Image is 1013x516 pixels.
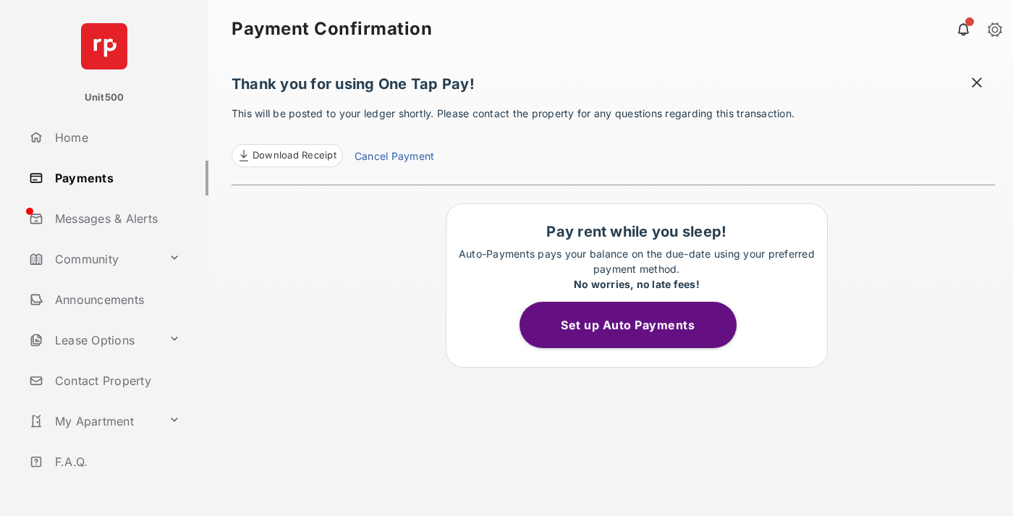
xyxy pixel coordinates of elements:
div: No worries, no late fees! [454,276,820,292]
span: Download Receipt [253,148,336,163]
a: Download Receipt [232,144,343,167]
h1: Pay rent while you sleep! [454,223,820,240]
a: F.A.Q. [23,444,208,479]
a: Messages & Alerts [23,201,208,236]
a: Payments [23,161,208,195]
a: Announcements [23,282,208,317]
h1: Thank you for using One Tap Pay! [232,75,996,100]
img: svg+xml;base64,PHN2ZyB4bWxucz0iaHR0cDovL3d3dy53My5vcmcvMjAwMC9zdmciIHdpZHRoPSI2NCIgaGVpZ2h0PSI2NC... [81,23,127,69]
a: My Apartment [23,404,163,439]
a: Lease Options [23,323,163,358]
a: Contact Property [23,363,208,398]
a: Home [23,120,208,155]
a: Cancel Payment [355,148,434,167]
p: This will be posted to your ledger shortly. Please contact the property for any questions regardi... [232,106,996,167]
a: Set up Auto Payments [520,318,754,332]
a: Community [23,242,163,276]
p: Unit500 [85,90,124,105]
p: Auto-Payments pays your balance on the due-date using your preferred payment method. [454,246,820,292]
strong: Payment Confirmation [232,20,432,38]
button: Set up Auto Payments [520,302,737,348]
